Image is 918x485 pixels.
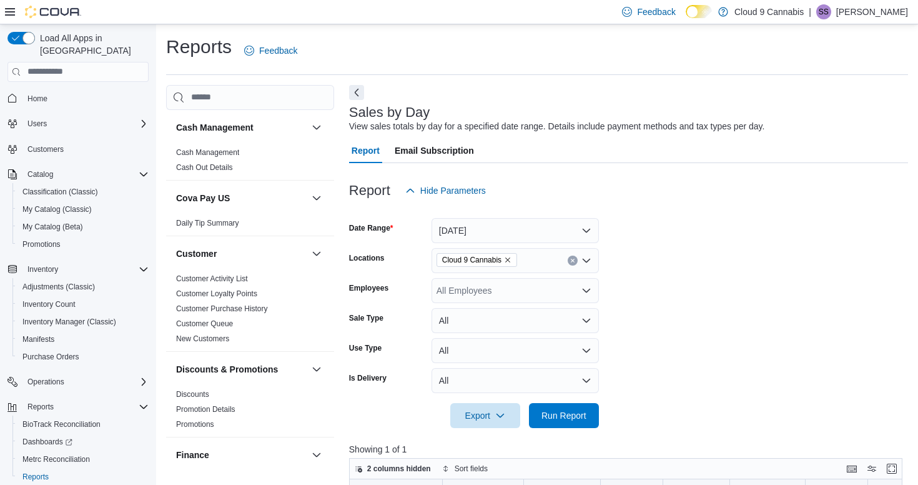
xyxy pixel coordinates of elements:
span: Operations [22,374,149,389]
a: Daily Tip Summary [176,219,239,227]
a: Metrc Reconciliation [17,452,95,467]
button: Inventory Manager (Classic) [12,313,154,331]
span: Reports [22,472,49,482]
span: Adjustments (Classic) [17,279,149,294]
span: Cloud 9 Cannabis [437,253,517,267]
span: Inventory Manager (Classic) [17,314,149,329]
span: Home [27,94,47,104]
button: Promotions [12,236,154,253]
button: Inventory [2,261,154,278]
span: Load All Apps in [GEOGRAPHIC_DATA] [35,32,149,57]
a: Promotions [17,237,66,252]
span: Inventory Manager (Classic) [22,317,116,327]
h3: Sales by Day [349,105,430,120]
span: SS [819,4,829,19]
button: Users [22,116,52,131]
button: Discounts & Promotions [176,363,307,376]
span: BioTrack Reconciliation [22,419,101,429]
button: Sort fields [437,461,493,476]
div: Discounts & Promotions [166,387,334,437]
button: Home [2,89,154,107]
h3: Cash Management [176,121,254,134]
input: Dark Mode [686,5,712,18]
a: New Customers [176,334,229,343]
span: Classification (Classic) [22,187,98,197]
p: Showing 1 of 1 [349,443,908,456]
button: Inventory Count [12,296,154,313]
button: Cash Management [176,121,307,134]
h1: Reports [166,34,232,59]
a: Cash Management [176,148,239,157]
button: 2 columns hidden [350,461,436,476]
a: Inventory Manager (Classic) [17,314,121,329]
button: Display options [864,461,879,476]
a: Adjustments (Classic) [17,279,100,294]
span: Reports [22,399,149,414]
button: Keyboard shortcuts [844,461,859,476]
a: Promotion Details [176,405,235,414]
span: Metrc Reconciliation [17,452,149,467]
a: My Catalog (Classic) [17,202,97,217]
button: Adjustments (Classic) [12,278,154,296]
div: Customer [166,271,334,351]
span: Email Subscription [395,138,474,163]
span: My Catalog (Beta) [17,219,149,234]
a: Inventory Count [17,297,81,312]
button: Customer [176,247,307,260]
span: Catalog [22,167,149,182]
a: Reports [17,469,54,484]
span: Promotions [17,237,149,252]
label: Locations [349,253,385,263]
button: Hide Parameters [400,178,491,203]
button: Next [349,85,364,100]
span: Purchase Orders [22,352,79,362]
a: BioTrack Reconciliation [17,417,106,432]
a: Cash Out Details [176,163,233,172]
button: Cash Management [309,120,324,135]
p: [PERSON_NAME] [836,4,908,19]
a: Discounts [176,390,209,399]
p: Cloud 9 Cannabis [734,4,804,19]
span: My Catalog (Classic) [22,204,92,214]
button: Cova Pay US [176,192,307,204]
img: Cova [25,6,81,18]
button: Reports [22,399,59,414]
button: Discounts & Promotions [309,362,324,377]
button: Manifests [12,331,154,348]
button: My Catalog (Beta) [12,218,154,236]
span: Report [352,138,380,163]
span: Dashboards [17,434,149,449]
button: My Catalog (Classic) [12,201,154,218]
a: Customer Activity List [176,274,248,283]
button: Remove Cloud 9 Cannabis from selection in this group [504,256,511,264]
button: Catalog [22,167,58,182]
button: Export [450,403,520,428]
span: 2 columns hidden [367,464,431,474]
span: Sort fields [455,464,488,474]
button: Inventory [22,262,63,277]
button: BioTrack Reconciliation [12,416,154,433]
span: Operations [27,377,64,387]
h3: Customer [176,247,217,260]
h3: Report [349,183,390,198]
a: Manifests [17,332,59,347]
button: Clear input [568,256,578,266]
span: BioTrack Reconciliation [17,417,149,432]
button: Enter fullscreen [884,461,899,476]
span: Adjustments (Classic) [22,282,95,292]
span: Reports [27,402,54,412]
button: Operations [2,373,154,391]
button: Purchase Orders [12,348,154,366]
div: Cash Management [166,145,334,180]
span: Dashboards [22,437,72,447]
a: Purchase Orders [17,349,84,364]
label: Employees [349,283,388,293]
span: Manifests [22,334,54,344]
button: Finance [309,447,324,462]
span: Users [27,119,47,129]
span: Run Report [541,409,586,422]
span: Classification (Classic) [17,184,149,199]
button: Classification (Classic) [12,183,154,201]
span: Hide Parameters [420,184,486,197]
a: Dashboards [17,434,77,449]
